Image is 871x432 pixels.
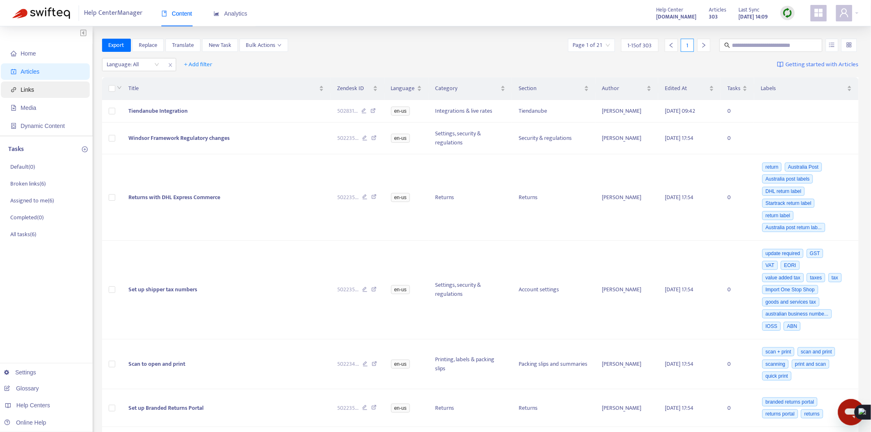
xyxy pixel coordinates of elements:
span: down [277,43,282,47]
td: 0 [721,339,754,390]
span: en-us [391,107,410,116]
td: Packing slips and summaries [512,339,596,390]
span: file-image [11,105,16,111]
strong: [DATE] 14:09 [739,12,768,21]
button: + Add filter [178,58,219,71]
span: account-book [11,69,16,74]
span: Australia post return lab... [762,223,825,232]
span: 502234 ... [337,360,359,369]
img: Swifteq [12,7,70,19]
th: Tasks [721,77,754,100]
span: right [701,42,707,48]
span: en-us [391,193,410,202]
a: Settings [4,369,36,376]
span: return [762,163,782,172]
span: Media [21,105,36,111]
span: Import One Stop Shop [762,285,818,294]
span: Windsor Framework Regulatory changes [128,133,230,143]
span: en-us [391,134,410,143]
span: Help Center Manager [84,5,143,21]
span: Author [602,84,645,93]
td: Returns [512,389,596,427]
span: ABN [784,322,801,331]
span: Title [128,84,317,93]
span: close [165,60,176,70]
span: value added tax [762,273,804,282]
td: Returns [429,154,512,241]
td: Security & regulations [512,123,596,154]
span: EORI [781,261,799,270]
td: 0 [721,123,754,154]
span: appstore [814,8,824,18]
span: 502235 ... [337,134,359,143]
a: Online Help [4,419,46,426]
th: Language [384,77,429,100]
td: Settings, security & regulations [429,241,512,339]
span: New Task [209,41,231,50]
td: Returns [429,389,512,427]
th: Author [596,77,658,100]
span: container [11,123,16,129]
span: Bulk Actions [246,41,282,50]
span: Links [21,86,34,93]
span: Category [435,84,499,93]
span: Dynamic Content [21,123,65,129]
span: area-chart [214,11,219,16]
span: return label [762,211,794,220]
span: quick print [762,372,792,381]
span: Home [21,50,36,57]
span: home [11,51,16,56]
td: Integrations & live rates [429,100,512,123]
span: IOSS [762,322,781,331]
span: 1 - 15 of 303 [628,41,652,50]
span: DHL return label [762,187,805,196]
span: Edited At [665,84,708,93]
td: Account settings [512,241,596,339]
span: Replace [139,41,157,50]
p: Broken links ( 6 ) [10,179,46,188]
span: Language [391,84,416,93]
span: en-us [391,285,410,294]
span: Articles [21,68,40,75]
span: GST [807,249,824,258]
span: [DATE] 17:54 [665,403,694,413]
span: Startrack return label [762,199,815,208]
span: Translate [172,41,194,50]
button: Replace [132,39,164,52]
span: en-us [391,360,410,369]
div: 1 [681,39,694,52]
span: left [668,42,674,48]
a: [DOMAIN_NAME] [657,12,697,21]
span: Help Centers [16,402,50,409]
button: Bulk Actionsdown [240,39,288,52]
td: [PERSON_NAME] [596,154,658,241]
span: Help Center [657,5,684,14]
span: book [161,11,167,16]
span: Export [109,41,124,50]
span: Australia post labels [762,174,813,183]
span: en-us [391,404,410,413]
span: [DATE] 09:42 [665,106,695,116]
th: Edited At [658,77,721,100]
th: Title [122,77,331,100]
td: Returns [512,154,596,241]
span: plus-circle [82,146,88,152]
img: sync.dc5367851b00ba804db3.png [783,8,793,18]
span: Last Sync [739,5,760,14]
th: Section [512,77,596,100]
iframe: Button to launch messaging window [838,399,864,425]
td: [PERSON_NAME] [596,339,658,390]
button: unordered-list [826,39,838,52]
span: [DATE] 17:54 [665,285,694,294]
span: 502235 ... [337,285,359,294]
span: down [117,85,122,90]
span: Analytics [214,10,247,17]
a: Glossary [4,385,39,392]
td: [PERSON_NAME] [596,100,658,123]
span: Tiendanube Integration [128,106,188,116]
p: Tasks [8,144,24,154]
span: tax [829,273,842,282]
td: Tiendanube [512,100,596,123]
p: Assigned to me ( 6 ) [10,196,54,205]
